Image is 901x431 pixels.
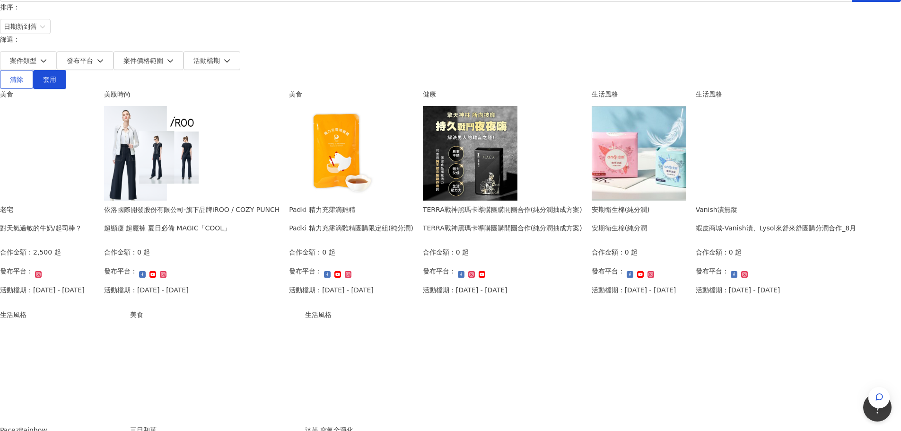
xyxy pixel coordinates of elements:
div: 美妝時尚 [104,89,280,99]
span: 發布平台 [67,57,93,64]
p: 合作金額： [696,247,729,257]
div: TERRA戰神黑瑪卡導購團購開團合作(純分潤抽成方案) [423,223,582,233]
button: 發布平台 [57,51,114,70]
span: 日期新到舊 [4,19,47,34]
p: 活動檔期：[DATE] - [DATE] [423,285,507,295]
div: 安期衛生棉(純分潤 [592,223,650,233]
p: 發布平台： [423,266,456,276]
p: 發布平台： [696,266,729,276]
p: 0 起 [456,247,469,257]
img: 漬無蹤、來舒全系列商品 [696,106,790,201]
p: 合作金額： [104,247,137,257]
div: 生活風格 [305,309,458,320]
div: TERRA戰神黑瑪卡導購團購開團合作(純分潤抽成方案) [423,204,582,215]
img: 三日和菓｜手作大福甜點體驗 × 宜蘭在地散策推薦 [130,326,225,421]
div: 超顯瘦 超魔褲 夏日必備 MAGIC「COOL」 [104,223,280,233]
img: TERRA戰神黑瑪卡 [423,106,517,201]
button: 案件價格範圍 [114,51,184,70]
img: 安期衛生棉 [592,106,686,201]
img: Padki 精力充霈滴雞精(團購限定組) [289,106,384,201]
div: 依洛國際開發股份有限公司-旗下品牌iROO / COZY PUNCH [104,204,280,215]
p: 發布平台： [289,266,322,276]
img: ONE TONE彩虹衣 [104,106,199,201]
div: 美食 [130,309,296,320]
button: 套用 [33,70,66,89]
div: 蝦皮商城-Vanish漬、Lysol來舒來舒團購分潤合作_8月 [696,223,857,233]
p: 合作金額： [423,247,456,257]
p: 0 起 [625,247,638,257]
p: 活動檔期：[DATE] - [DATE] [696,285,780,295]
span: 案件類型 [10,57,36,64]
div: Padki 精力充霈滴雞精 [289,204,413,215]
p: 發布平台： [104,266,137,276]
span: 案件價格範圍 [123,57,163,64]
div: 健康 [423,89,582,99]
p: 活動檔期：[DATE] - [DATE] [104,285,189,295]
p: 2,500 起 [33,247,61,257]
div: Vanish漬無蹤 [696,204,857,215]
p: 合作金額： [592,247,625,257]
p: 0 起 [322,247,335,257]
p: 0 起 [729,247,742,257]
p: 0 起 [137,247,150,257]
div: Padki 精力充霈滴雞精團購限定組(純分潤) [289,223,413,233]
div: 安期衛生棉(純分潤) [592,204,650,215]
button: 活動檔期 [184,51,240,70]
div: 美食 [289,89,413,99]
p: 活動檔期：[DATE] - [DATE] [289,285,374,295]
div: 生活風格 [592,89,686,99]
iframe: Help Scout Beacon - Open [863,393,892,422]
div: 生活風格 [696,89,857,99]
p: 發布平台： [592,266,625,276]
span: 活動檔期 [193,57,220,64]
img: 空氣淨化工程 [305,326,400,421]
p: 活動檔期：[DATE] - [DATE] [592,285,676,295]
p: 合作金額： [289,247,322,257]
span: 套用 [43,76,56,83]
span: 清除 [10,76,23,83]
